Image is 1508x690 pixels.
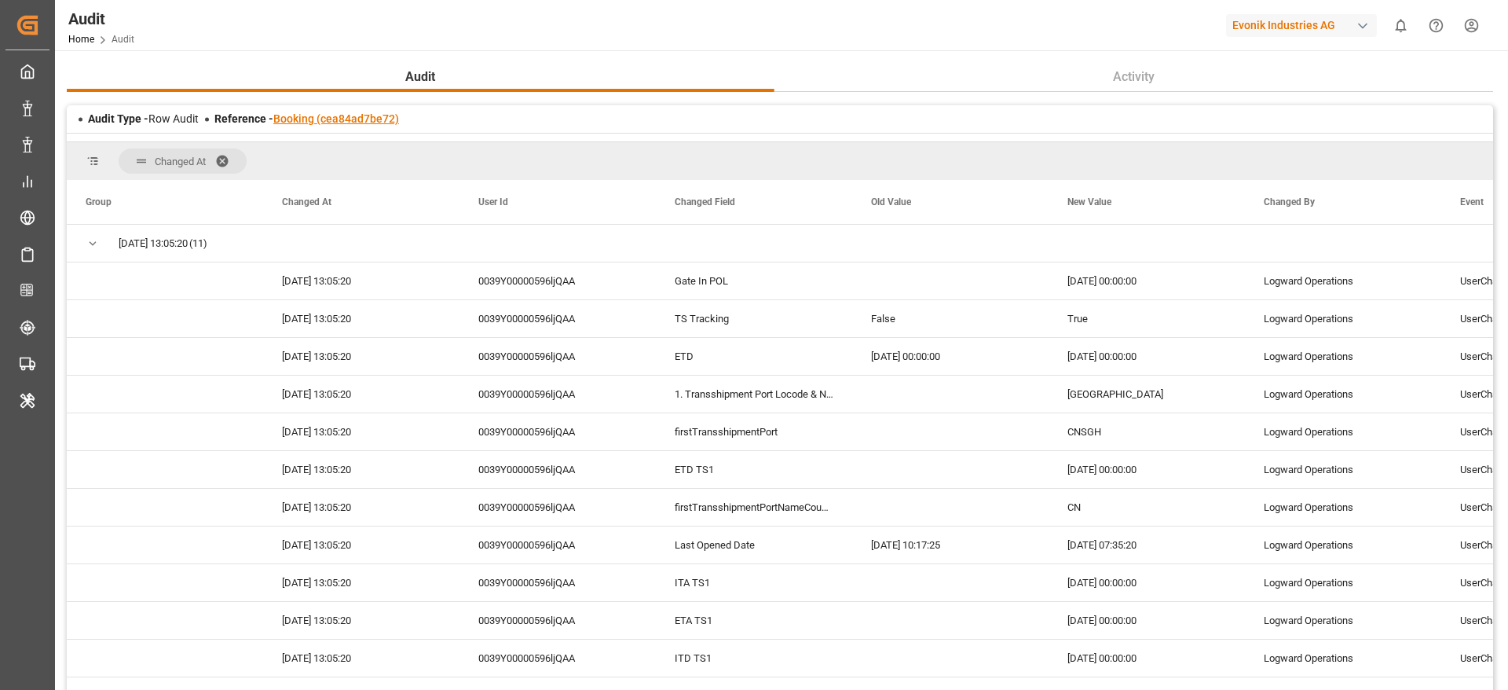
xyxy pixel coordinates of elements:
[88,111,199,127] div: Row Audit
[214,112,399,125] span: Reference -
[656,451,852,488] div: ETD TS1
[1245,300,1441,337] div: Logward Operations
[119,226,188,262] span: [DATE] 13:05:20
[852,527,1049,563] div: [DATE] 10:17:25
[656,640,852,677] div: ITD TS1
[1049,527,1245,563] div: [DATE] 07:35:20
[656,527,852,563] div: Last Opened Date
[282,196,331,207] span: Changed At
[1049,489,1245,526] div: CN
[1245,262,1441,299] div: Logward Operations
[459,262,656,299] div: 0039Y00000596ljQAA
[852,338,1049,375] div: [DATE] 00:00:00
[656,262,852,299] div: Gate In POL
[1049,640,1245,677] div: [DATE] 00:00:00
[263,489,459,526] div: [DATE] 13:05:20
[1067,196,1111,207] span: New Value
[1418,8,1454,43] button: Help Center
[1107,68,1161,86] span: Activity
[1245,338,1441,375] div: Logward Operations
[871,196,911,207] span: Old Value
[459,300,656,337] div: 0039Y00000596ljQAA
[852,300,1049,337] div: False
[656,376,852,413] div: 1. Transshipment Port Locode & Name
[656,489,852,526] div: firstTransshipmentPortNameCountryCode
[459,564,656,601] div: 0039Y00000596ljQAA
[459,338,656,375] div: 0039Y00000596ljQAA
[263,338,459,375] div: [DATE] 13:05:20
[155,156,206,167] span: Changed At
[459,376,656,413] div: 0039Y00000596ljQAA
[1049,564,1245,601] div: [DATE] 00:00:00
[86,196,112,207] span: Group
[1383,8,1418,43] button: show 0 new notifications
[263,527,459,563] div: [DATE] 13:05:20
[263,640,459,677] div: [DATE] 13:05:20
[1245,640,1441,677] div: Logward Operations
[263,262,459,299] div: [DATE] 13:05:20
[1264,196,1315,207] span: Changed By
[263,376,459,413] div: [DATE] 13:05:20
[68,34,94,45] a: Home
[1049,300,1245,337] div: True
[459,413,656,450] div: 0039Y00000596ljQAA
[1245,489,1441,526] div: Logward Operations
[656,338,852,375] div: ETD
[656,564,852,601] div: ITA TS1
[656,413,852,450] div: firstTransshipmentPort
[656,300,852,337] div: TS Tracking
[1049,602,1245,639] div: [DATE] 00:00:00
[1049,413,1245,450] div: CNSGH
[774,62,1494,92] button: Activity
[273,112,399,125] a: Booking (cea84ad7be72)
[459,527,656,563] div: 0039Y00000596ljQAA
[1049,338,1245,375] div: [DATE] 00:00:00
[1245,602,1441,639] div: Logward Operations
[67,62,774,92] button: Audit
[675,196,735,207] span: Changed Field
[1245,527,1441,563] div: Logward Operations
[1049,262,1245,299] div: [DATE] 00:00:00
[263,602,459,639] div: [DATE] 13:05:20
[1226,14,1377,37] div: Evonik Industries AG
[1245,413,1441,450] div: Logward Operations
[1245,451,1441,488] div: Logward Operations
[263,413,459,450] div: [DATE] 13:05:20
[459,489,656,526] div: 0039Y00000596ljQAA
[478,196,508,207] span: User Id
[189,226,207,262] span: (11)
[459,451,656,488] div: 0039Y00000596ljQAA
[68,7,134,31] div: Audit
[656,602,852,639] div: ETA TS1
[459,602,656,639] div: 0039Y00000596ljQAA
[263,564,459,601] div: [DATE] 13:05:20
[1245,564,1441,601] div: Logward Operations
[399,68,441,86] span: Audit
[459,640,656,677] div: 0039Y00000596ljQAA
[1049,451,1245,488] div: [DATE] 00:00:00
[263,451,459,488] div: [DATE] 13:05:20
[1049,376,1245,413] div: [GEOGRAPHIC_DATA]
[1226,10,1383,40] button: Evonik Industries AG
[1460,196,1484,207] span: Event
[1245,376,1441,413] div: Logward Operations
[263,300,459,337] div: [DATE] 13:05:20
[88,112,148,125] span: Audit Type -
